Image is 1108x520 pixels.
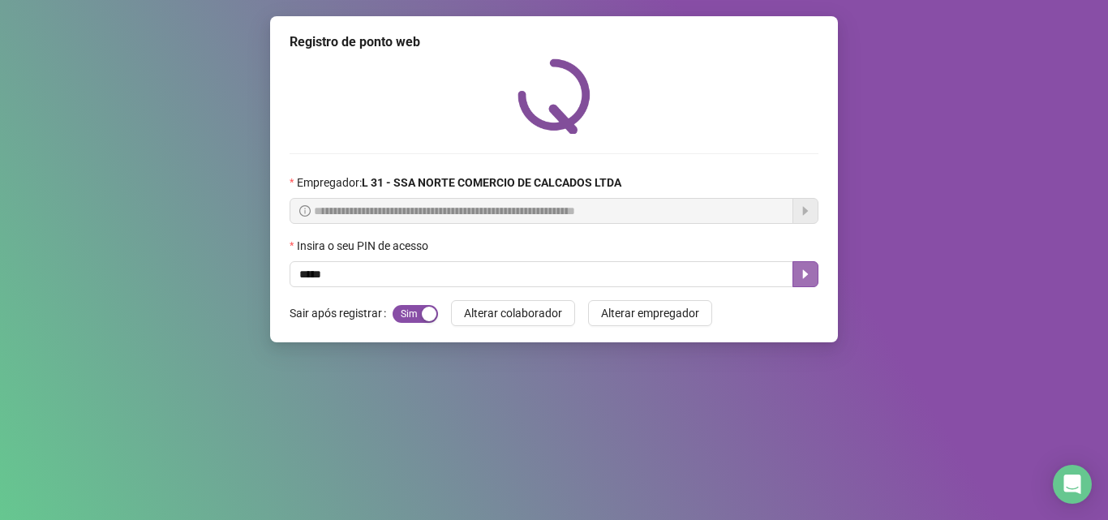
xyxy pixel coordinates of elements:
[517,58,591,134] img: QRPoint
[362,176,621,189] strong: L 31 - SSA NORTE COMERCIO DE CALCADOS LTDA
[290,237,439,255] label: Insira o seu PIN de acesso
[290,300,393,326] label: Sair após registrar
[290,32,818,52] div: Registro de ponto web
[464,304,562,322] span: Alterar colaborador
[601,304,699,322] span: Alterar empregador
[297,174,621,191] span: Empregador :
[451,300,575,326] button: Alterar colaborador
[299,205,311,217] span: info-circle
[799,268,812,281] span: caret-right
[1053,465,1092,504] div: Open Intercom Messenger
[588,300,712,326] button: Alterar empregador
